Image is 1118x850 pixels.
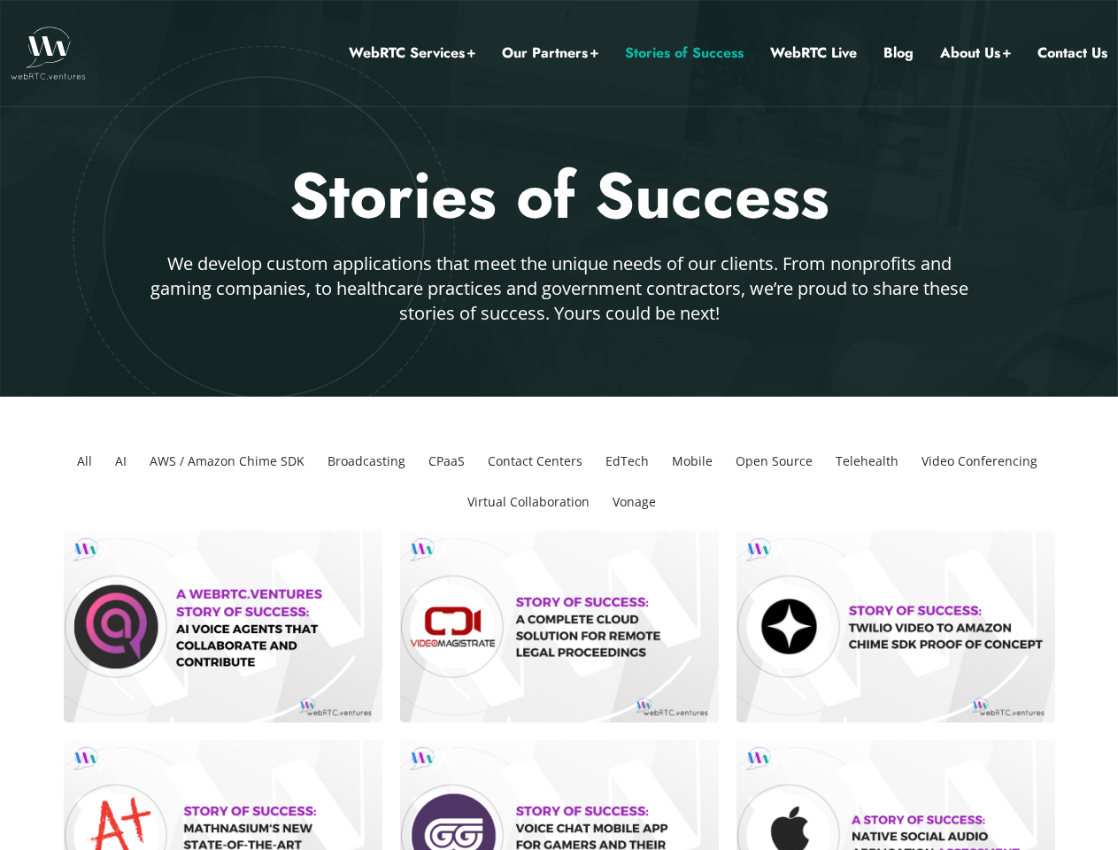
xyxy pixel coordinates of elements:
[42,155,1077,238] h2: Stories of Success
[481,441,590,482] li: Contact Centers
[829,441,906,482] li: Telehealth
[143,441,312,482] li: AWS / Amazon Chime SDK
[1037,42,1107,65] a: Contact Us
[598,441,656,482] li: EdTech
[729,441,820,482] li: Open Source
[914,441,1045,482] li: Video Conferencing
[883,42,914,65] a: Blog
[605,482,663,522] li: Vonage
[770,42,857,65] a: WebRTC Live
[940,42,1011,65] a: About Us
[145,251,974,326] p: We develop custom applications that meet the unique needs of our clients. From nonprofits and gam...
[11,27,86,80] img: WebRTC.ventures
[665,441,720,482] li: Mobile
[70,441,99,482] li: All
[320,441,413,482] li: Broadcasting
[502,42,598,65] a: Our Partners
[349,42,475,65] a: WebRTC Services
[108,441,134,482] li: AI
[625,42,744,65] a: Stories of Success
[421,441,472,482] li: CPaaS
[460,482,597,522] li: Virtual Collaboration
